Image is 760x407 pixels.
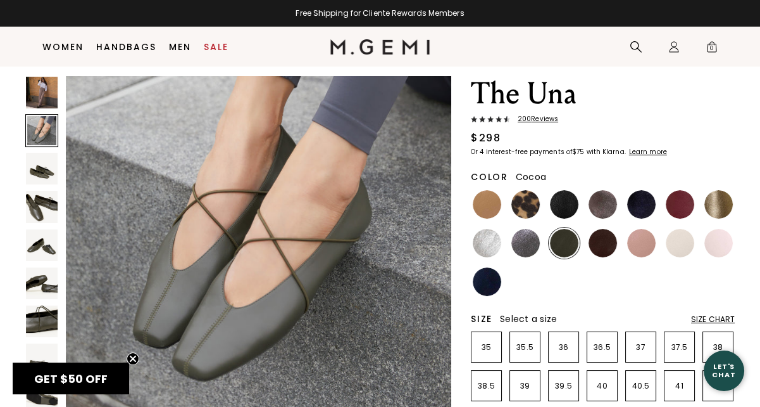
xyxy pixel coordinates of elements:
[704,190,733,219] img: Gold
[204,42,228,52] a: Sale
[471,147,572,157] klarna-placement-style-body: Or 4 interest-free payments of
[26,229,58,261] img: The Una
[666,229,694,257] img: Ecru
[549,381,578,391] p: 39.5
[587,381,617,391] p: 40
[471,172,508,182] h2: Color
[626,381,656,391] p: 40.5
[471,342,501,352] p: 35
[96,42,156,52] a: Handbags
[703,342,733,352] p: 38
[169,42,191,52] a: Men
[572,147,584,157] klarna-placement-style-amount: $75
[628,148,667,156] a: Learn more
[586,147,627,157] klarna-placement-style-body: with Klarna
[550,190,578,219] img: Black
[510,342,540,352] p: 35.5
[587,342,617,352] p: 36.5
[471,131,501,146] div: $298
[704,229,733,257] img: Ballerina Pink
[473,229,501,257] img: Silver
[629,147,667,157] klarna-placement-style-cta: Learn more
[26,344,58,375] img: The Una
[471,314,492,324] h2: Size
[34,371,108,387] span: GET $50 OFF
[511,190,540,219] img: Leopard Print
[26,153,58,184] img: The Una
[516,171,546,183] span: Cocoa
[127,352,139,365] button: Close teaser
[691,314,735,325] div: Size Chart
[26,191,58,223] img: The Una
[13,363,129,394] div: GET $50 OFFClose teaser
[511,229,540,257] img: Gunmetal
[26,268,58,299] img: The Una
[26,306,58,337] img: The Una
[666,190,694,219] img: Burgundy
[471,381,501,391] p: 38.5
[330,39,430,55] img: M.Gemi
[42,42,84,52] a: Women
[589,229,617,257] img: Chocolate
[627,229,656,257] img: Antique Rose
[703,381,733,391] p: 42
[500,313,557,325] span: Select a size
[473,190,501,219] img: Light Tan
[706,43,718,56] span: 0
[471,115,735,126] a: 200Reviews
[473,268,501,296] img: Navy
[626,342,656,352] p: 37
[471,76,735,112] h1: The Una
[627,190,656,219] img: Midnight Blue
[549,342,578,352] p: 36
[664,381,694,391] p: 41
[510,115,558,123] span: 200 Review s
[510,381,540,391] p: 39
[26,77,58,108] img: The Una
[589,190,617,219] img: Cocoa
[704,363,744,378] div: Let's Chat
[550,229,578,257] img: Military
[664,342,694,352] p: 37.5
